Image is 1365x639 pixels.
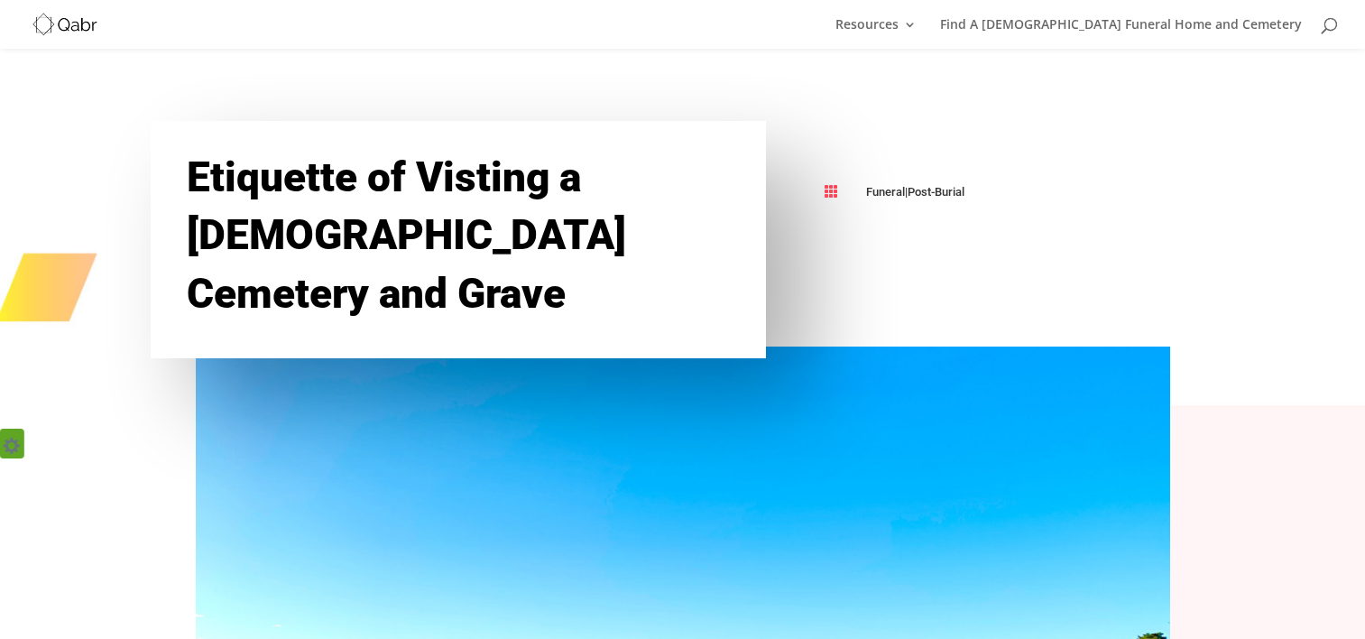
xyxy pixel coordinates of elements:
[866,185,905,199] a: Funeral
[31,11,99,37] img: Qabr
[835,18,917,49] a: Resources
[940,18,1302,49] a: Find A [DEMOGRAPHIC_DATA] Funeral Home and Cemetery
[866,185,964,199] span: |
[4,438,20,454] img: ⚙
[187,148,730,331] h1: Etiquette of Visting a [DEMOGRAPHIC_DATA] Cemetery and Grave
[824,184,838,199] span: 
[908,185,964,199] a: Post-Burial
